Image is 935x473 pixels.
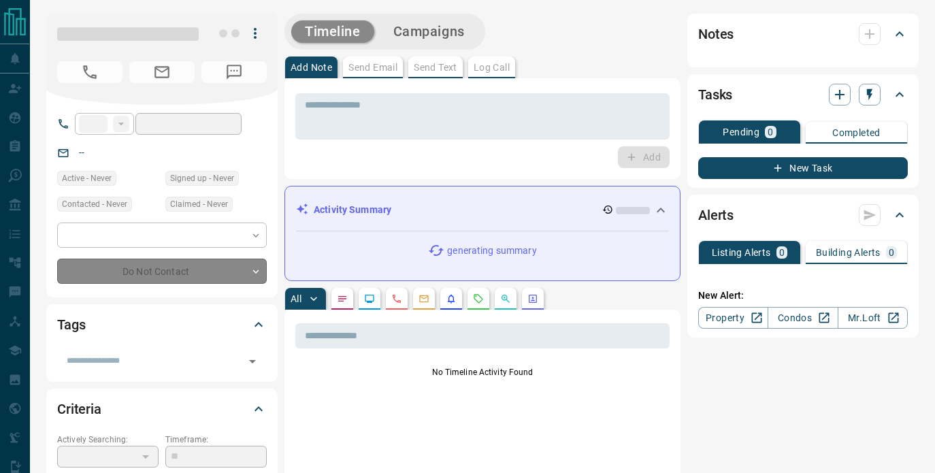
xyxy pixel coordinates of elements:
[419,293,429,304] svg: Emails
[295,366,670,378] p: No Timeline Activity Found
[57,259,267,284] div: Do Not Contact
[337,293,348,304] svg: Notes
[723,127,759,137] p: Pending
[832,128,881,137] p: Completed
[201,61,267,83] span: No Number
[698,23,734,45] h2: Notes
[165,434,267,446] p: Timeframe:
[57,398,101,420] h2: Criteria
[527,293,538,304] svg: Agent Actions
[57,314,85,336] h2: Tags
[447,244,536,258] p: generating summary
[170,197,228,211] span: Claimed - Never
[57,434,159,446] p: Actively Searching:
[768,127,773,137] p: 0
[698,289,908,303] p: New Alert:
[79,147,84,158] a: --
[698,84,732,105] h2: Tasks
[291,294,301,304] p: All
[57,308,267,341] div: Tags
[779,248,785,257] p: 0
[889,248,894,257] p: 0
[391,293,402,304] svg: Calls
[62,197,127,211] span: Contacted - Never
[698,78,908,111] div: Tasks
[129,61,195,83] span: No Email
[243,352,262,371] button: Open
[291,20,374,43] button: Timeline
[838,307,908,329] a: Mr.Loft
[698,307,768,329] a: Property
[57,61,122,83] span: No Number
[57,393,267,425] div: Criteria
[712,248,771,257] p: Listing Alerts
[500,293,511,304] svg: Opportunities
[364,293,375,304] svg: Lead Browsing Activity
[698,18,908,50] div: Notes
[62,172,112,185] span: Active - Never
[291,63,332,72] p: Add Note
[446,293,457,304] svg: Listing Alerts
[816,248,881,257] p: Building Alerts
[473,293,484,304] svg: Requests
[380,20,478,43] button: Campaigns
[170,172,234,185] span: Signed up - Never
[698,157,908,179] button: New Task
[768,307,838,329] a: Condos
[296,197,669,223] div: Activity Summary
[698,199,908,231] div: Alerts
[314,203,391,217] p: Activity Summary
[698,204,734,226] h2: Alerts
